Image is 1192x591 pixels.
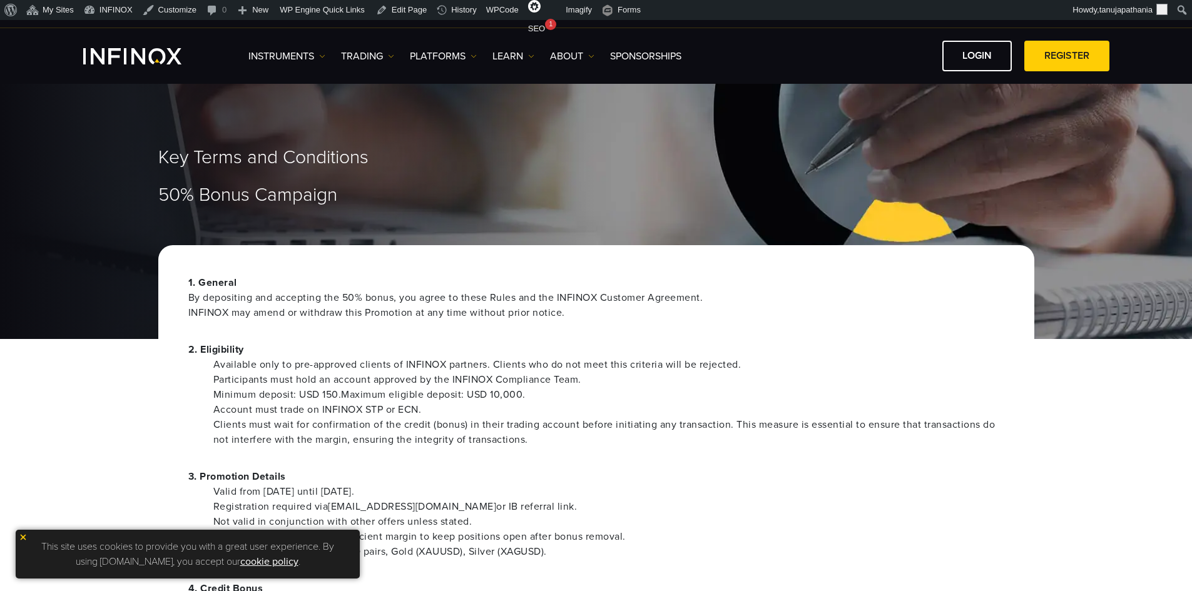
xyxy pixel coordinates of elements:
span: Key Terms and Conditions [158,146,369,169]
p: 3. Promotion Details [188,469,1004,484]
li: Available only to pre-approved clients of INFINOX partners. Clients who do not meet this criteria... [213,357,1004,372]
a: Learn [492,49,534,64]
h1: 50% Bonus Campaign [158,185,1034,205]
span: SEO [528,24,545,33]
a: SPONSORSHIPS [610,49,681,64]
li: Account must trade on INFINOX STP or ECN. [213,402,1004,417]
p: 1. General [188,275,1004,320]
li: Participants must hold an account approved by the INFINOX Compliance Team. [213,372,1004,387]
li: Eligible instruments: Forex CFD pairs, Gold (XAUUSD), Silver (XAGUSD). [213,544,1004,559]
p: This site uses cookies to provide you with a great user experience. By using [DOMAIN_NAME], you a... [22,536,354,572]
li: Clients must wait for confirmation of the credit (bonus) in their trading account before initiati... [213,417,1004,447]
div: 1 [545,19,556,30]
li: Minimum deposit: USD 150.Maximum eligible deposit: USD 10,000. [213,387,1004,402]
img: yellow close icon [19,533,28,542]
a: REGISTER [1024,41,1109,71]
li: Valid from [DATE] until [DATE]. [213,484,1004,499]
li: Participants must maintain sufficient margin to keep positions open after bonus removal. [213,529,1004,544]
span: By depositing and accepting the 50% bonus, you agree to these Rules and the INFINOX Customer Agre... [188,290,1004,320]
span: tanujapathania [1099,5,1153,14]
li: Not valid in conjunction with other offers unless stated. [213,514,1004,529]
a: TRADING [341,49,394,64]
a: Instruments [248,49,325,64]
p: 2. Eligibility [188,342,1004,357]
li: Registration required via [EMAIL_ADDRESS][DOMAIN_NAME] or IB referral link. [213,499,1004,514]
a: INFINOX Logo [83,48,211,64]
a: LOGIN [942,41,1012,71]
a: PLATFORMS [410,49,477,64]
a: cookie policy [240,555,298,568]
a: ABOUT [550,49,594,64]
